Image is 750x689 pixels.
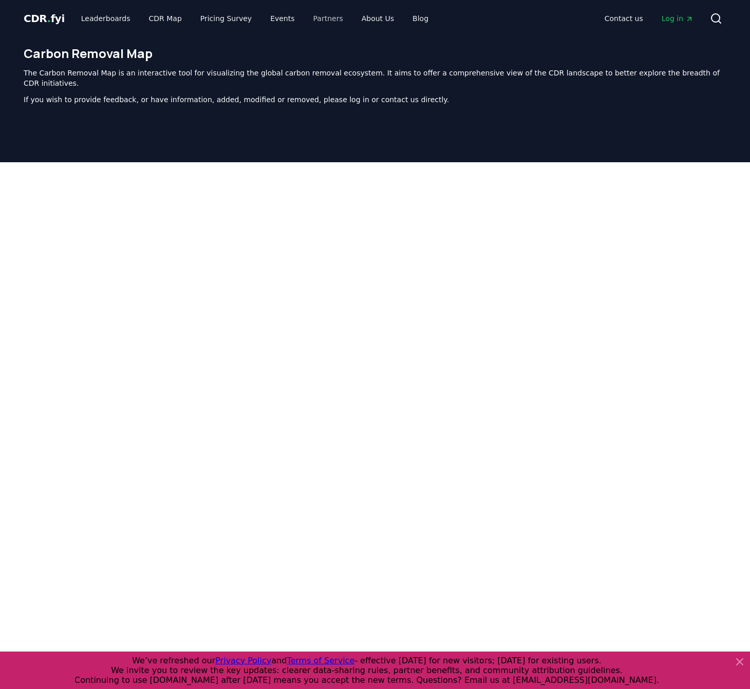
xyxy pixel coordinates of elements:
a: Contact us [596,9,651,28]
a: CDR.fyi [24,11,65,26]
a: Blog [404,9,437,28]
a: About Us [353,9,402,28]
a: Pricing Survey [192,9,260,28]
a: Log in [653,9,702,28]
span: CDR fyi [24,12,65,25]
a: Partners [305,9,351,28]
h1: Carbon Removal Map [24,45,726,62]
nav: Main [596,9,702,28]
a: CDR Map [141,9,190,28]
span: . [47,12,51,25]
a: Leaderboards [73,9,139,28]
span: Log in [662,13,693,24]
a: Events [262,9,303,28]
p: If you wish to provide feedback, or have information, added, modified or removed, please log in o... [24,94,726,105]
p: The Carbon Removal Map is an interactive tool for visualizing the global carbon removal ecosystem... [24,68,726,88]
nav: Main [73,9,437,28]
